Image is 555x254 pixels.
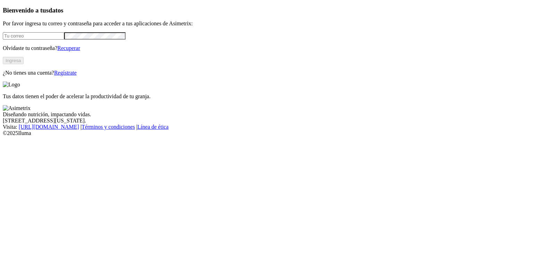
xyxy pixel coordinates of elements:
[3,82,20,88] img: Logo
[3,45,552,51] p: Olvidaste tu contraseña?
[3,57,24,64] button: Ingresa
[3,111,552,118] div: Diseñando nutrición, impactando vidas.
[3,93,552,100] p: Tus datos tienen el poder de acelerar la productividad de tu granja.
[3,70,552,76] p: ¿No tienes una cuenta?
[49,7,63,14] span: datos
[54,70,77,76] a: Regístrate
[3,20,552,27] p: Por favor ingresa tu correo y contraseña para acceder a tus aplicaciones de Asimetrix:
[137,124,169,130] a: Línea de ética
[3,105,31,111] img: Asimetrix
[3,32,64,40] input: Tu correo
[57,45,80,51] a: Recuperar
[19,124,79,130] a: [URL][DOMAIN_NAME]
[3,130,552,136] div: © 2025 Iluma
[3,118,552,124] div: [STREET_ADDRESS][US_STATE].
[82,124,135,130] a: Términos y condiciones
[3,7,552,14] h3: Bienvenido a tus
[3,124,552,130] div: Visita : | |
